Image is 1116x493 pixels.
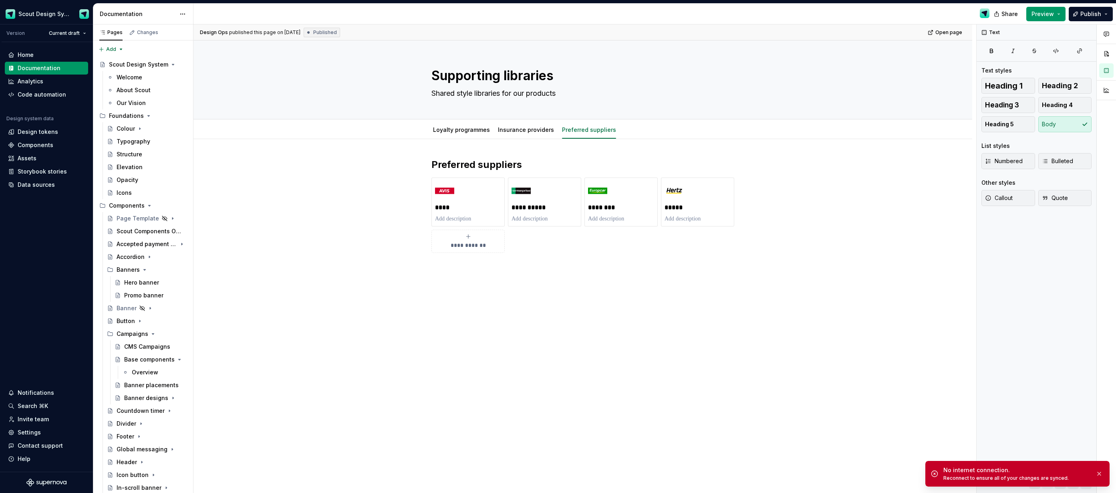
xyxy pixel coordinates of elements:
[5,125,88,138] a: Design tokens
[6,115,54,122] div: Design system data
[109,61,168,69] div: Scout Design System
[5,48,88,61] a: Home
[117,73,142,81] div: Welcome
[559,121,619,138] div: Preferred suppliers
[117,163,143,171] div: Elevation
[5,165,88,178] a: Storybook stories
[943,475,1089,481] div: Reconnect to ensure all of your changes are synced.
[117,445,167,453] div: Global messaging
[117,304,137,312] div: Banner
[18,141,53,149] div: Components
[5,88,88,101] a: Code automation
[104,263,190,276] div: Banners
[117,432,134,440] div: Footer
[117,150,142,158] div: Structure
[18,168,67,176] div: Storybook stories
[104,417,190,430] a: Divider
[104,225,190,238] a: Scout Components Overview
[117,214,159,222] div: Page Template
[111,392,190,404] a: Banner designs
[18,51,34,59] div: Home
[5,413,88,426] a: Invite team
[124,356,175,364] div: Base components
[18,154,36,162] div: Assets
[104,404,190,417] a: Countdown timer
[104,238,190,251] a: Accepted payment types
[981,97,1035,113] button: Heading 3
[104,174,190,186] a: Opacity
[498,126,554,133] a: Insurance providers
[117,330,148,338] div: Campaigns
[431,158,734,171] h2: Preferred suppliers
[79,9,89,19] img: Design Ops
[104,97,190,109] a: Our Vision
[1042,157,1073,165] span: Bulleted
[985,194,1013,202] span: Callout
[117,317,135,325] div: Button
[117,484,161,492] div: In-scroll banner
[137,29,158,36] div: Changes
[1038,97,1092,113] button: Heading 4
[1038,78,1092,94] button: Heading 2
[981,153,1035,169] button: Numbered
[109,112,144,120] div: Foundations
[665,181,684,200] img: 9ca859e8-2a97-4c24-a3c0-c519437dafac.png
[229,29,300,36] div: published this page on [DATE]
[104,443,190,456] a: Global messaging
[26,479,66,487] svg: Supernova Logo
[512,181,531,200] img: 5e7af9b8-7a11-4cd6-a552-994ac8426fc2.png
[104,430,190,443] a: Footer
[981,179,1015,187] div: Other styles
[104,135,190,148] a: Typography
[18,91,66,99] div: Code automation
[1069,7,1113,21] button: Publish
[5,400,88,412] button: Search ⌘K
[111,353,190,366] a: Base components
[1038,190,1092,206] button: Quote
[430,121,493,138] div: Loyalty programmes
[2,5,91,22] button: Scout Design SystemDesign Ops
[104,469,190,481] a: Icon button
[5,62,88,75] a: Documentation
[96,44,126,55] button: Add
[433,126,490,133] a: Loyalty programmes
[104,315,190,327] a: Button
[1080,10,1101,18] span: Publish
[18,64,60,72] div: Documentation
[117,99,146,107] div: Our Vision
[109,202,145,210] div: Components
[104,71,190,84] a: Welcome
[5,426,88,439] a: Settings
[5,152,88,165] a: Assets
[18,10,70,18] div: Scout Design System
[5,139,88,152] a: Components
[5,178,88,191] a: Data sources
[200,29,228,36] span: Design Ops
[6,30,25,36] div: Version
[18,455,30,463] div: Help
[6,9,15,19] img: e611c74b-76fc-4ef0-bafa-dc494cd4cb8a.png
[5,453,88,465] button: Help
[981,190,1035,206] button: Callout
[117,407,165,415] div: Countdown timer
[104,456,190,469] a: Header
[935,29,962,36] span: Open page
[925,27,966,38] a: Open page
[1042,101,1073,109] span: Heading 4
[117,86,151,94] div: About Scout
[313,29,337,36] span: Published
[124,394,168,402] div: Banner designs
[96,58,190,71] a: Scout Design System
[124,279,159,287] div: Hero banner
[119,366,190,379] a: Overview
[111,276,190,289] a: Hero banner
[124,381,179,389] div: Banner placements
[18,442,63,450] div: Contact support
[104,251,190,263] a: Accordion
[106,46,116,53] span: Add
[132,368,158,376] div: Overview
[981,116,1035,132] button: Heading 5
[430,87,733,100] textarea: Shared style libraries for our products
[1038,153,1092,169] button: Bulleted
